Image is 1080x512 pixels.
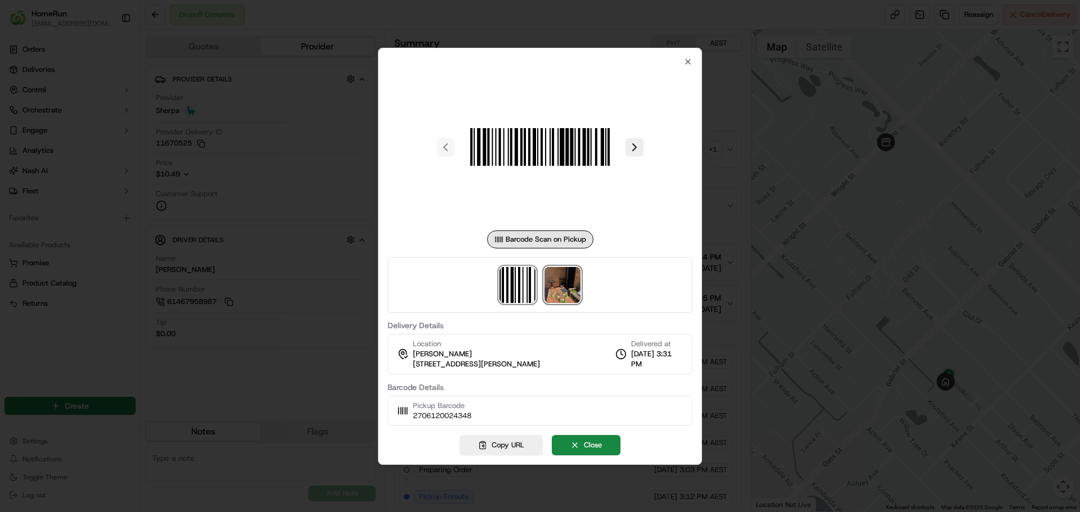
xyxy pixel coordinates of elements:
[413,401,471,411] span: Pickup Barcode
[413,411,471,421] span: 2706120024348
[413,339,441,349] span: Location
[413,359,540,369] span: [STREET_ADDRESS][PERSON_NAME]
[413,349,472,359] span: [PERSON_NAME]
[552,435,620,455] button: Close
[459,66,621,228] img: barcode_scan_on_pickup image
[499,267,535,303] img: barcode_scan_on_pickup image
[631,339,683,349] span: Delivered at
[487,230,593,248] div: Barcode Scan on Pickup
[388,383,692,391] label: Barcode Details
[460,435,543,455] button: Copy URL
[388,321,692,329] label: Delivery Details
[631,349,683,369] span: [DATE] 3:31 PM
[544,267,580,303] img: photo_proof_of_delivery image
